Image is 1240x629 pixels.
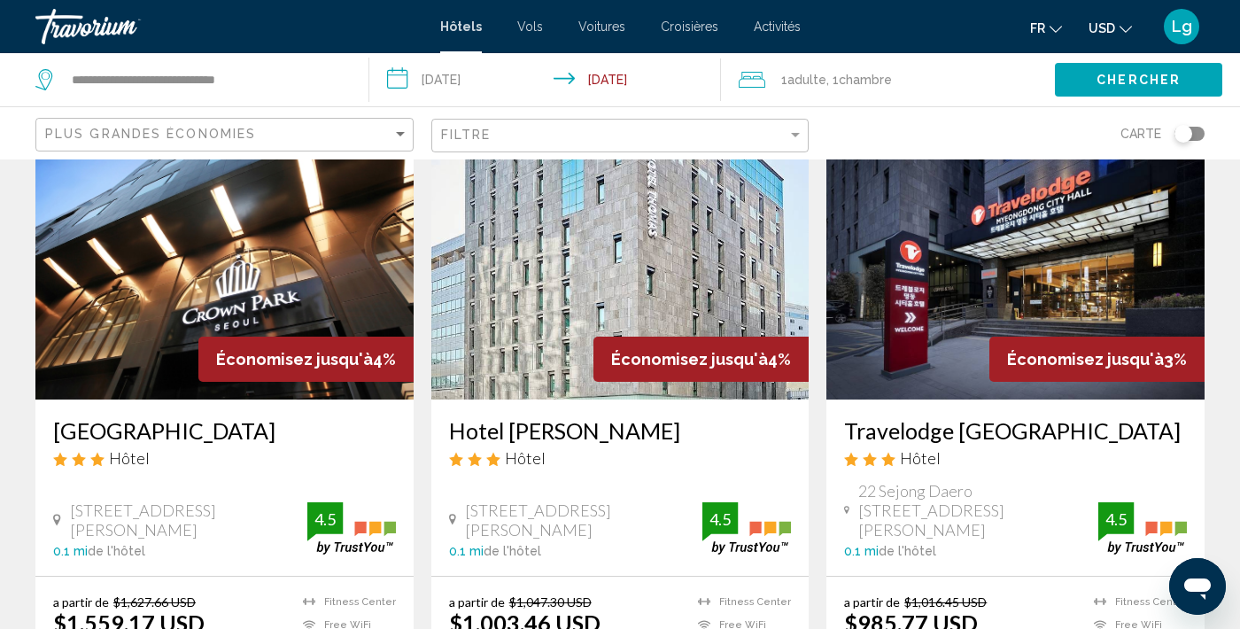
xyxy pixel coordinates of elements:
[900,448,941,468] span: Hôtel
[45,127,256,141] span: Plus grandes économies
[1030,15,1062,41] button: Change language
[1030,21,1045,35] span: fr
[593,337,809,382] div: 4%
[826,67,892,92] span: , 1
[369,53,721,106] button: Check-in date: Sep 23, 2025 Check-out date: Sep 30, 2025
[505,448,546,468] span: Hôtel
[45,128,408,143] mat-select: Sort by
[1172,18,1192,35] span: Lg
[702,502,791,555] img: trustyou-badge.svg
[661,19,718,34] a: Croisières
[1169,558,1226,615] iframe: Bouton de lancement de la fenêtre de messagerie
[611,350,768,369] span: Économisez jusqu'à
[689,594,791,610] li: Fitness Center
[1161,126,1205,142] button: Toggle map
[754,19,801,34] a: Activités
[449,417,792,444] a: Hotel [PERSON_NAME]
[578,19,625,34] a: Voitures
[1089,15,1132,41] button: Change currency
[879,544,936,558] span: de l'hôtel
[844,448,1187,468] div: 3 star Hotel
[294,594,396,610] li: Fitness Center
[216,350,373,369] span: Économisez jusqu'à
[509,594,592,610] del: $1,047.30 USD
[307,509,343,530] div: 4.5
[1098,502,1187,555] img: trustyou-badge.svg
[441,128,492,142] span: Filtre
[35,9,422,44] a: Travorium
[431,116,810,400] img: Hotel image
[307,502,396,555] img: trustyou-badge.svg
[1055,63,1222,96] button: Chercher
[839,73,892,87] span: Chambre
[53,544,88,558] span: 0.1 mi
[449,594,505,610] span: a partir de
[198,337,414,382] div: 4%
[449,544,484,558] span: 0.1 mi
[53,417,396,444] a: [GEOGRAPHIC_DATA]
[702,509,738,530] div: 4.5
[721,53,1055,106] button: Travelers: 1 adult, 0 children
[53,594,109,610] span: a partir de
[109,448,150,468] span: Hôtel
[1097,74,1181,88] span: Chercher
[449,448,792,468] div: 3 star Hotel
[844,544,879,558] span: 0.1 mi
[1098,509,1134,530] div: 4.5
[989,337,1205,382] div: 3%
[1085,594,1187,610] li: Fitness Center
[904,594,987,610] del: $1,016.45 USD
[858,481,1098,540] span: 22 Sejong Daero [STREET_ADDRESS][PERSON_NAME]
[465,501,702,540] span: [STREET_ADDRESS][PERSON_NAME]
[1120,121,1161,146] span: Carte
[113,594,196,610] del: $1,627.66 USD
[431,118,810,154] button: Filter
[1159,8,1205,45] button: User Menu
[1007,350,1164,369] span: Économisez jusqu'à
[484,544,541,558] span: de l'hôtel
[787,73,826,87] span: Adulte
[826,116,1205,400] img: Hotel image
[844,594,900,610] span: a partir de
[781,67,826,92] span: 1
[53,448,396,468] div: 3 star Hotel
[1089,21,1115,35] span: USD
[88,544,145,558] span: de l'hôtel
[70,501,307,540] span: [STREET_ADDRESS][PERSON_NAME]
[35,116,414,400] img: Hotel image
[517,19,543,34] a: Vols
[440,19,482,34] a: Hôtels
[844,417,1187,444] a: Travelodge [GEOGRAPHIC_DATA]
